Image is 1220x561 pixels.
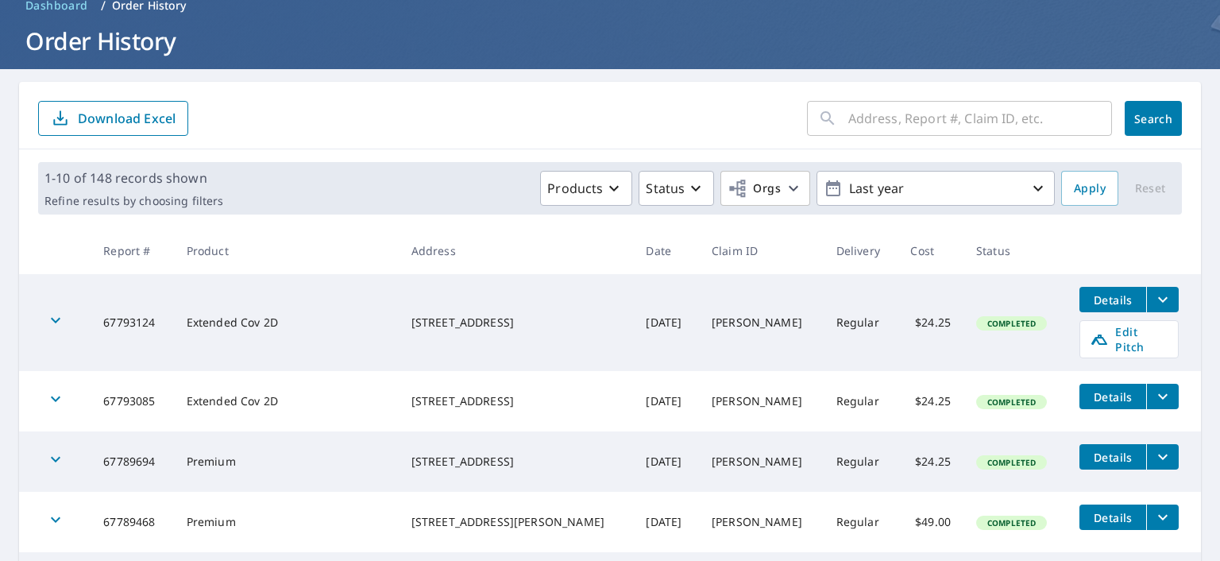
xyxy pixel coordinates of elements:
span: Details [1089,450,1137,465]
td: [DATE] [633,371,699,431]
span: Completed [978,457,1045,468]
th: Status [963,227,1067,274]
span: Completed [978,517,1045,528]
span: Apply [1074,179,1106,199]
p: Download Excel [78,110,176,127]
th: Cost [898,227,963,274]
td: Extended Cov 2D [174,274,399,371]
span: Details [1089,510,1137,525]
button: detailsBtn-67793085 [1079,384,1146,409]
span: Completed [978,318,1045,329]
button: Status [639,171,714,206]
p: Refine results by choosing filters [44,194,223,208]
button: detailsBtn-67789694 [1079,444,1146,470]
td: Extended Cov 2D [174,371,399,431]
td: [PERSON_NAME] [699,371,824,431]
td: 67789468 [91,492,173,552]
button: Products [540,171,632,206]
button: filesDropdownBtn-67789468 [1146,505,1179,530]
button: Download Excel [38,101,188,136]
span: Completed [978,397,1045,408]
button: filesDropdownBtn-67793124 [1146,287,1179,312]
td: $24.25 [898,371,963,431]
td: 67793124 [91,274,173,371]
td: 67789694 [91,431,173,492]
span: Search [1137,111,1169,126]
th: Report # [91,227,173,274]
span: Edit Pitch [1090,324,1168,354]
td: Regular [824,492,898,552]
td: [DATE] [633,431,699,492]
a: Edit Pitch [1079,320,1179,358]
p: Status [646,179,685,198]
th: Product [174,227,399,274]
button: Apply [1061,171,1118,206]
th: Address [399,227,634,274]
th: Claim ID [699,227,824,274]
button: Last year [817,171,1055,206]
td: $24.25 [898,274,963,371]
h1: Order History [19,25,1201,57]
button: filesDropdownBtn-67793085 [1146,384,1179,409]
p: Last year [843,175,1029,203]
div: [STREET_ADDRESS][PERSON_NAME] [411,514,621,530]
td: Regular [824,371,898,431]
td: $49.00 [898,492,963,552]
td: [DATE] [633,274,699,371]
span: Details [1089,292,1137,308]
td: [PERSON_NAME] [699,431,824,492]
td: $24.25 [898,431,963,492]
td: [DATE] [633,492,699,552]
td: 67793085 [91,371,173,431]
td: [PERSON_NAME] [699,274,824,371]
p: 1-10 of 148 records shown [44,168,223,188]
button: Search [1125,101,1182,136]
p: Products [547,179,603,198]
td: Regular [824,274,898,371]
span: Details [1089,389,1137,404]
input: Address, Report #, Claim ID, etc. [848,96,1112,141]
div: [STREET_ADDRESS] [411,454,621,470]
button: detailsBtn-67789468 [1079,505,1146,530]
th: Delivery [824,227,898,274]
th: Date [633,227,699,274]
div: [STREET_ADDRESS] [411,315,621,331]
td: Regular [824,431,898,492]
td: [PERSON_NAME] [699,492,824,552]
span: Orgs [728,179,781,199]
button: Orgs [720,171,810,206]
td: Premium [174,492,399,552]
td: Premium [174,431,399,492]
button: detailsBtn-67793124 [1079,287,1146,312]
button: filesDropdownBtn-67789694 [1146,444,1179,470]
div: [STREET_ADDRESS] [411,393,621,409]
